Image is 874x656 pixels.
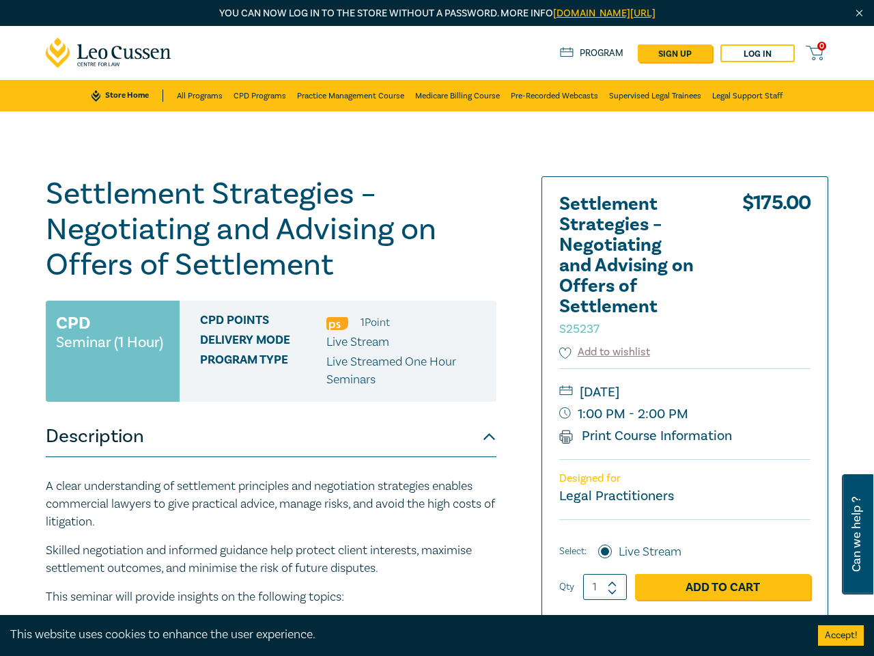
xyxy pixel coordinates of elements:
a: Store Home [91,90,163,102]
small: S25237 [559,321,600,337]
span: Live Stream [326,334,389,350]
p: Skilled negotiation and informed guidance help protect client interests, maximise settlement outc... [46,542,496,577]
div: This website uses cookies to enhance the user experience. [10,626,798,644]
a: Legal Support Staff [712,80,783,111]
a: Practice Management Course [297,80,404,111]
img: Close [854,8,865,19]
div: $ 175.00 [742,194,810,344]
input: 1 [583,574,627,600]
p: Live Streamed One Hour Seminars [326,353,486,389]
p: You can now log in to the store without a password. More info [46,6,828,21]
p: This seminar will provide insights on the following topics: [46,588,496,606]
small: 1:00 PM - 2:00 PM [559,403,810,425]
span: 0 [817,42,826,51]
img: Professional Skills [326,317,348,330]
button: Description [46,416,496,457]
h2: Settlement Strategies – Negotiating and Advising on Offers of Settlement [559,194,709,338]
a: All Programs [177,80,223,111]
a: Supervised Legal Trainees [609,80,701,111]
span: CPD Points [200,314,326,331]
h1: Settlement Strategies – Negotiating and Advising on Offers of Settlement [46,176,496,283]
button: Add to wishlist [559,344,650,360]
small: [DATE] [559,381,810,403]
small: Legal Practitioners [559,487,674,505]
a: CPD Programs [234,80,286,111]
label: Qty [559,579,574,594]
span: Program type [200,353,326,389]
small: Seminar (1 Hour) [56,336,163,349]
span: Select: [559,544,587,559]
span: Delivery Mode [200,333,326,351]
a: Print Course Information [559,427,732,445]
a: Add to Cart [635,574,810,600]
label: Live Stream [619,543,681,561]
a: Program [560,47,623,59]
p: Designed for [559,472,810,485]
a: Medicare Billing Course [415,80,500,111]
h3: CPD [56,311,90,336]
a: Log in [720,44,795,62]
a: sign up [638,44,712,62]
li: 1 Point [361,314,390,331]
button: Accept cookies [818,625,864,646]
a: Pre-Recorded Webcasts [511,80,598,111]
a: [DOMAIN_NAME][URL] [553,7,655,20]
span: Can we help ? [850,482,863,586]
p: A clear understanding of settlement principles and negotiation strategies enables commercial lawy... [46,478,496,531]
